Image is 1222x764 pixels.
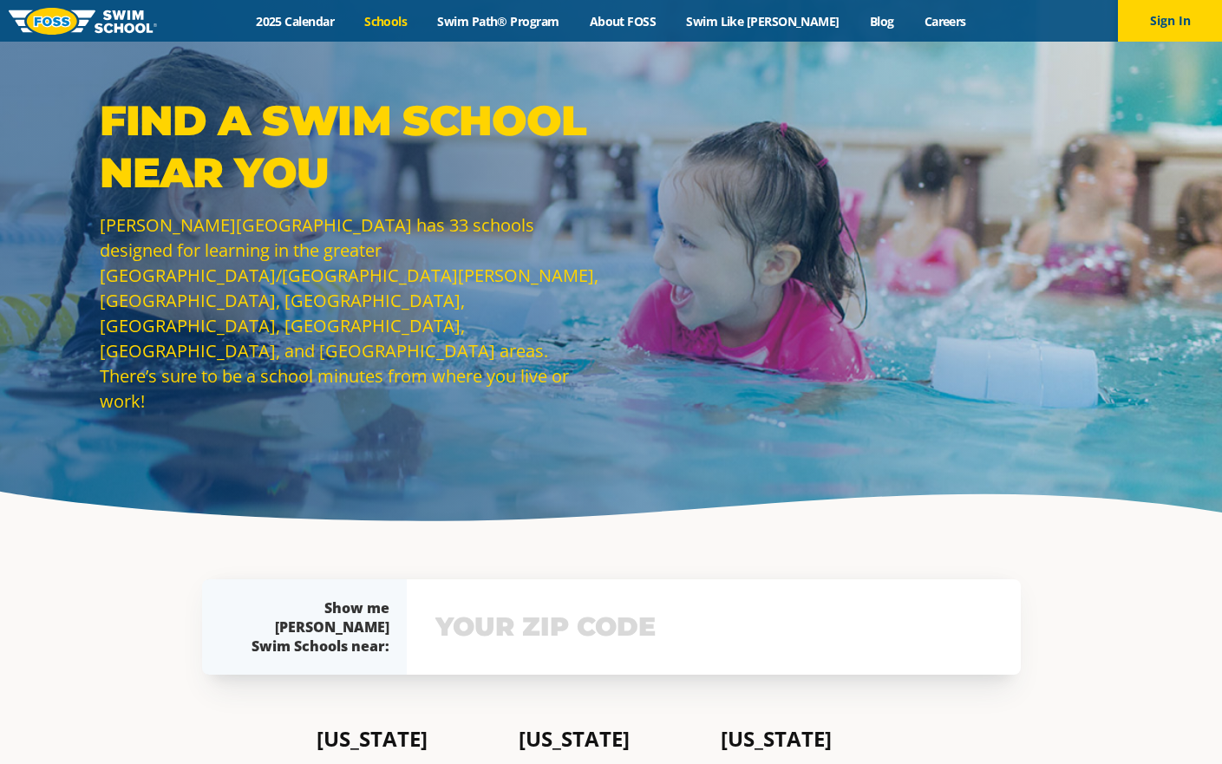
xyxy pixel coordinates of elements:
[854,13,909,29] a: Blog
[431,602,997,652] input: YOUR ZIP CODE
[422,13,574,29] a: Swim Path® Program
[241,13,350,29] a: 2025 Calendar
[909,13,981,29] a: Careers
[100,95,603,199] p: Find a Swim School Near You
[350,13,422,29] a: Schools
[317,727,501,751] h4: [US_STATE]
[237,598,389,656] div: Show me [PERSON_NAME] Swim Schools near:
[9,8,157,35] img: FOSS Swim School Logo
[721,727,905,751] h4: [US_STATE]
[519,727,703,751] h4: [US_STATE]
[671,13,855,29] a: Swim Like [PERSON_NAME]
[574,13,671,29] a: About FOSS
[100,212,603,414] p: [PERSON_NAME][GEOGRAPHIC_DATA] has 33 schools designed for learning in the greater [GEOGRAPHIC_DA...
